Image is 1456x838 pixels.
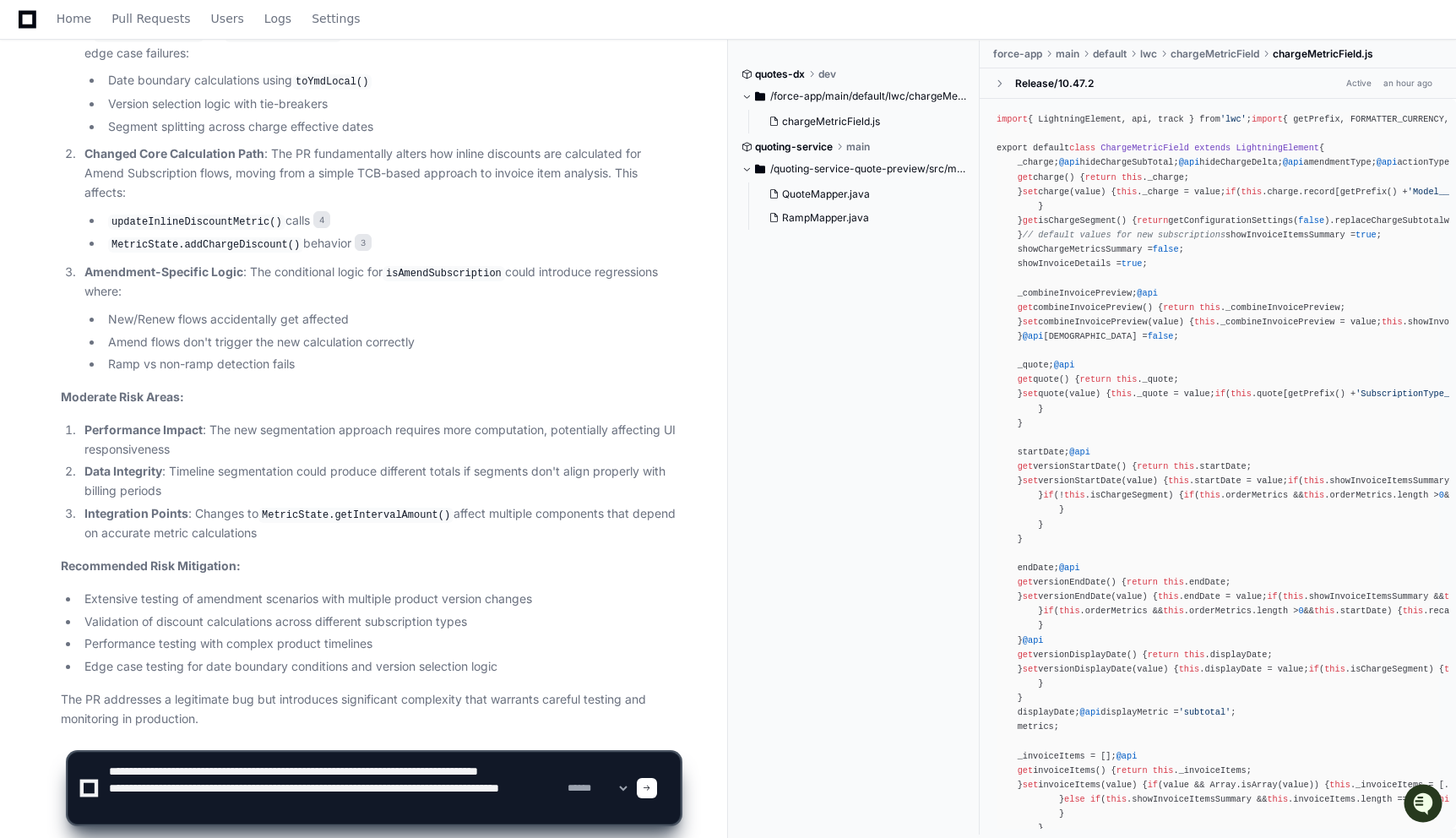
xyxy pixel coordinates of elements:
span: import [997,114,1028,124]
span: return [1127,577,1158,587]
div: an hour ago [1383,77,1432,90]
li: New/Renew flows accidentally get affected [103,310,680,329]
span: Logs [264,14,291,24]
span: 'subtotal' [1179,707,1231,717]
span: this [1382,317,1403,327]
span: this [1304,476,1325,486]
span: set [1023,187,1038,197]
li: : The new segmentation approach requires more computation, potentially affecting UI responsiveness [79,421,680,460]
span: this [1304,490,1325,500]
span: get [1018,172,1033,182]
span: @api [1059,563,1080,573]
span: Home [57,14,91,24]
span: set [1023,664,1038,674]
span: this [1403,606,1424,616]
span: this [1163,577,1184,587]
span: @api [1179,157,1200,167]
span: return [1080,374,1111,384]
span: @api [1283,157,1304,167]
span: this [1116,187,1138,197]
li: Version selection logic with tie-breakers [103,95,680,114]
span: get [1018,461,1033,471]
span: chargeMetricField.js [782,115,880,128]
span: Settings [312,14,360,24]
li: Extensive testing of amendment scenarios with multiple product version changes [79,590,680,609]
span: this [1168,476,1189,486]
span: lwc [1140,47,1157,61]
span: return [1085,172,1116,182]
button: RampMapper.java [762,206,957,230]
span: this [1194,317,1215,327]
p: : The conditional logic for could introduce regressions where: [84,263,680,302]
span: Active [1341,75,1377,91]
span: get [1018,577,1033,587]
span: main [846,140,870,154]
span: QuoteMapper.java [782,188,870,201]
span: import [1252,114,1283,124]
span: @api [1377,157,1398,167]
strong: Changed Core Calculation Path [84,146,264,161]
span: return [1163,302,1194,313]
li: calls [103,211,680,231]
span: return [1137,215,1168,226]
span: set [1023,389,1038,399]
code: isAmendSubscription [383,266,505,281]
a: Powered byPylon [119,177,204,190]
span: 0 [1439,490,1444,500]
span: this [1184,650,1205,660]
code: MetricState.addChargeDiscount() [108,237,303,253]
span: this [1111,389,1133,399]
span: this [1122,172,1143,182]
span: true [1355,230,1377,240]
p: : The PR fundamentally alters how inline discounts are calculated for Amend Subscription flows, m... [84,144,680,202]
span: @api [1069,447,1090,457]
span: @api [1080,707,1101,717]
span: this [1179,664,1200,674]
span: /force-app/main/default/lwc/chargeMetricField [770,90,967,103]
span: if [1043,490,1053,500]
span: this [1064,490,1085,500]
span: this [1163,606,1184,616]
button: Start new chat [287,131,307,151]
span: LightningElement [1236,143,1319,153]
button: /force-app/main/default/lwc/chargeMetricField [742,83,967,110]
button: QuoteMapper.java [762,182,957,206]
span: set [1023,476,1038,486]
span: Users [211,14,244,24]
span: 0 [1298,606,1303,616]
div: Release/10.47.2 [1015,77,1094,90]
li: : Changes to affect multiple components that depend on accurate metric calculations [79,504,680,543]
code: toYmdLocal() [292,74,372,90]
strong: Performance Impact [84,422,203,437]
span: get [1018,302,1033,313]
li: Performance testing with complex product timelines [79,634,680,654]
code: MetricState.getIntervalAmount() [258,508,454,523]
code: updateInlineDiscountMetric() [108,215,285,230]
span: RampMapper.java [782,211,869,225]
span: this [1199,302,1220,313]
li: Edge case testing for date boundary conditions and version selection logic [79,657,680,677]
button: /quoting-service-quote-preview/src/main/java/com/zuora/cpq/quote/preview/mapper [742,155,967,182]
span: class [1069,143,1095,153]
span: this [1158,591,1179,601]
li: Segment splitting across charge effective dates [103,117,680,137]
span: @api [1023,635,1044,645]
span: quoting-service [755,140,833,154]
strong: Amendment-Specific Logic [84,264,243,279]
div: Start new chat [57,126,277,143]
span: false [1153,244,1179,254]
span: @api [1059,157,1080,167]
span: force-app [993,47,1042,61]
span: extends [1194,143,1231,153]
span: chargeMetricField [1171,47,1259,61]
span: this [1241,187,1263,197]
span: @api [1023,331,1044,341]
span: 4 [313,211,330,228]
iframe: Open customer support [1402,782,1448,828]
span: this [1283,591,1304,601]
span: Pull Requests [111,14,190,24]
div: We're offline, but we'll be back soon! [57,143,245,156]
span: false [1148,331,1174,341]
li: Validation of discount calculations across different subscription types [79,612,680,632]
